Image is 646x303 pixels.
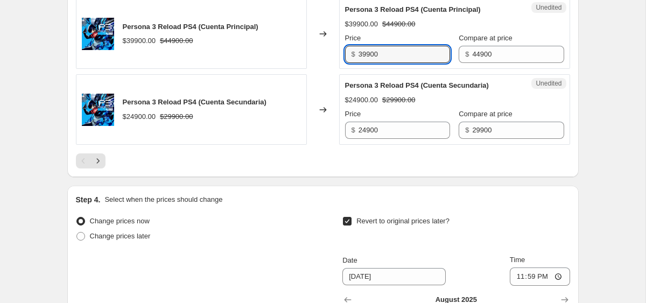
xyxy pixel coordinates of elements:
span: Revert to original prices later? [356,217,450,225]
div: $24900.00 [345,95,378,105]
span: $ [352,50,355,58]
span: Price [345,110,361,118]
span: Compare at price [459,34,512,42]
strike: $44900.00 [382,19,415,30]
span: $ [465,126,469,134]
span: Unedited [536,3,561,12]
span: Price [345,34,361,42]
span: Persona 3 Reload PS4 (Cuenta Secundaria) [345,81,489,89]
input: 8/16/2025 [342,268,446,285]
span: Persona 3 Reload PS4 (Cuenta Secundaria) [123,98,266,106]
input: 12:00 [510,267,570,286]
button: Next [90,153,106,168]
span: $ [465,50,469,58]
p: Select when the prices should change [104,194,222,205]
div: $39900.00 [123,36,156,46]
div: $24900.00 [123,111,156,122]
strike: $29900.00 [382,95,415,105]
span: $ [352,126,355,134]
span: Compare at price [459,110,512,118]
strike: $44900.00 [160,36,193,46]
img: 85487475426de191c3c100b47ddc61f77c515b513948272e_80x.jpg [82,18,114,50]
span: Time [510,256,525,264]
nav: Pagination [76,153,106,168]
span: Date [342,256,357,264]
div: $39900.00 [345,19,378,30]
span: Change prices later [90,232,151,240]
img: 85487475426de191c3c100b47ddc61f77c515b513948272e_80x.jpg [82,94,114,126]
span: Persona 3 Reload PS4 (Cuenta Principal) [123,23,258,31]
span: Unedited [536,79,561,88]
span: Persona 3 Reload PS4 (Cuenta Principal) [345,5,481,13]
h2: Step 4. [76,194,101,205]
span: Change prices now [90,217,150,225]
strike: $29900.00 [160,111,193,122]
